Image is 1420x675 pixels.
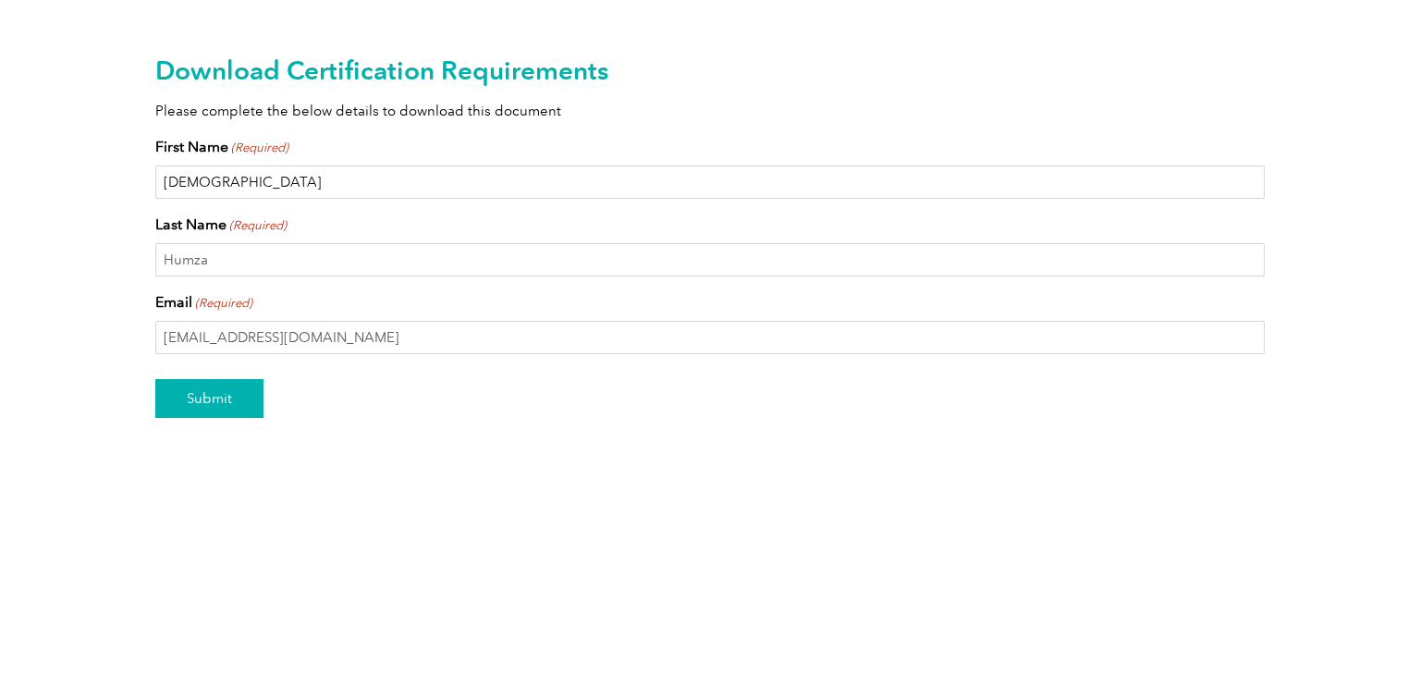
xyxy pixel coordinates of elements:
span: (Required) [194,294,253,313]
label: First Name [155,136,288,158]
span: (Required) [228,216,288,235]
h2: Download Certification Requirements [155,55,1265,85]
span: (Required) [230,139,289,157]
p: Please complete the below details to download this document [155,101,1265,121]
label: Email [155,291,252,313]
input: Submit [155,379,263,418]
label: Last Name [155,214,287,236]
